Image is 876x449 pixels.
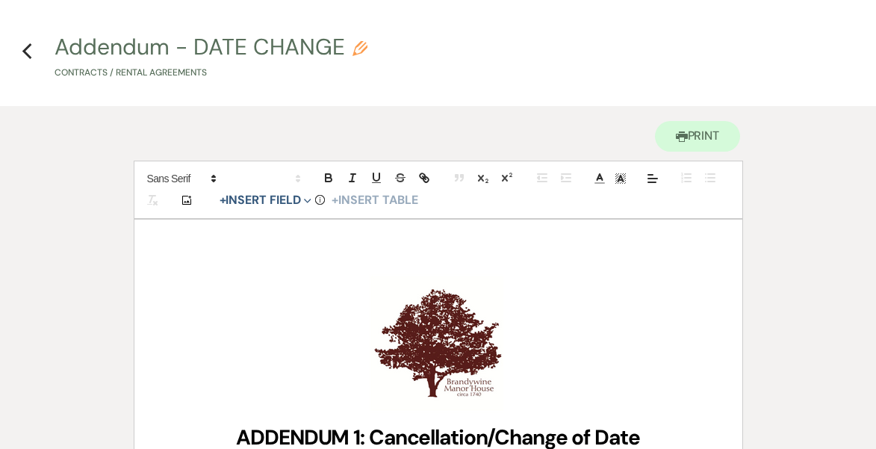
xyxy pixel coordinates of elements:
[220,194,226,206] span: +
[332,194,338,206] span: +
[589,170,610,188] span: Text Color
[642,170,663,188] span: Alignment
[232,170,305,188] span: Header Formats
[326,191,423,209] button: +Insert Table
[610,170,631,188] span: Text Background Color
[369,270,503,419] img: Screenshot 2024-01-05 at 11.21.18 AM.png
[214,191,317,209] button: Insert Field
[55,66,367,80] p: Contracts / Rental Agreements
[655,121,741,152] button: Print
[55,36,367,80] button: Addendum - DATE CHANGEContracts / Rental Agreements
